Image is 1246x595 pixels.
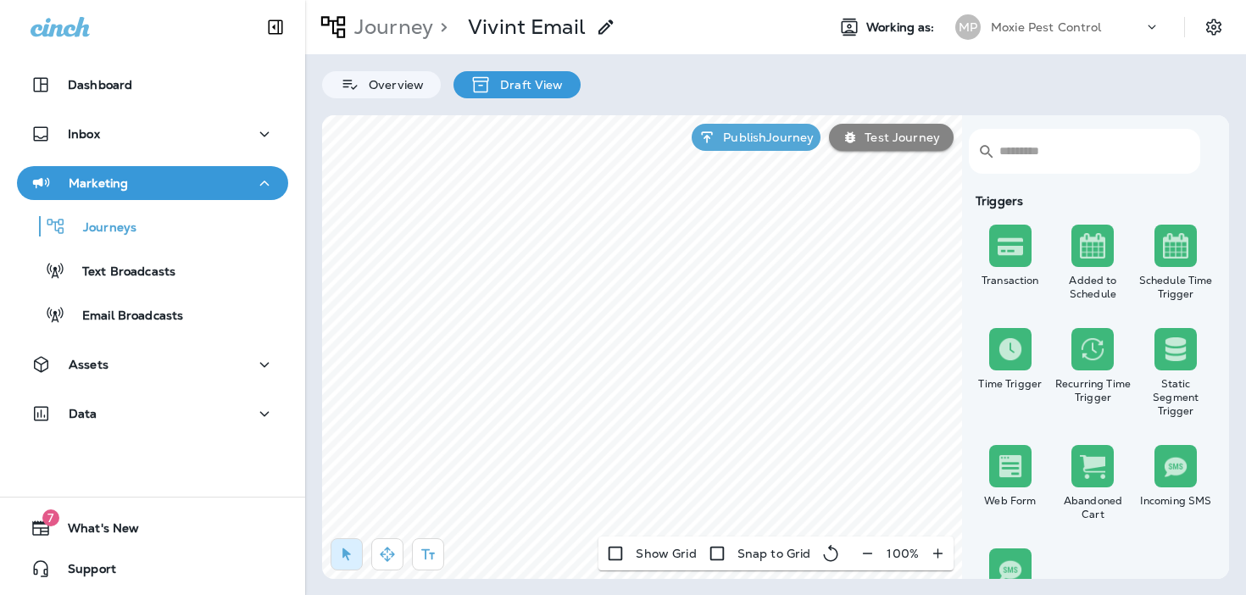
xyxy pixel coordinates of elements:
[1138,274,1214,301] div: Schedule Time Trigger
[348,14,433,40] p: Journey
[51,521,139,542] span: What's New
[636,547,696,560] p: Show Grid
[68,78,132,92] p: Dashboard
[66,220,136,236] p: Journeys
[969,194,1217,208] div: Triggers
[51,562,116,582] span: Support
[468,14,586,40] p: Vivint Email
[1138,377,1214,418] div: Static Segment Trigger
[972,494,1049,508] div: Web Form
[252,10,299,44] button: Collapse Sidebar
[887,547,919,560] p: 100 %
[866,20,938,35] span: Working as:
[1199,12,1229,42] button: Settings
[17,209,288,244] button: Journeys
[692,124,820,151] button: PublishJourney
[17,117,288,151] button: Inbox
[17,297,288,332] button: Email Broadcasts
[360,78,424,92] p: Overview
[1055,494,1132,521] div: Abandoned Cart
[17,68,288,102] button: Dashboard
[991,20,1102,34] p: Moxie Pest Control
[433,14,448,40] p: >
[17,552,288,586] button: Support
[1138,494,1214,508] div: Incoming SMS
[972,377,1049,391] div: Time Trigger
[42,509,59,526] span: 7
[17,166,288,200] button: Marketing
[737,547,811,560] p: Snap to Grid
[65,309,183,325] p: Email Broadcasts
[69,407,97,420] p: Data
[65,264,175,281] p: Text Broadcasts
[69,176,128,190] p: Marketing
[69,358,108,371] p: Assets
[829,124,954,151] button: Test Journey
[68,127,100,141] p: Inbox
[17,397,288,431] button: Data
[716,131,814,144] p: Publish Journey
[1055,274,1132,301] div: Added to Schedule
[858,131,940,144] p: Test Journey
[1055,377,1132,404] div: Recurring Time Trigger
[972,274,1049,287] div: Transaction
[955,14,981,40] div: MP
[17,348,288,381] button: Assets
[17,511,288,545] button: 7What's New
[17,253,288,288] button: Text Broadcasts
[492,78,563,92] p: Draft View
